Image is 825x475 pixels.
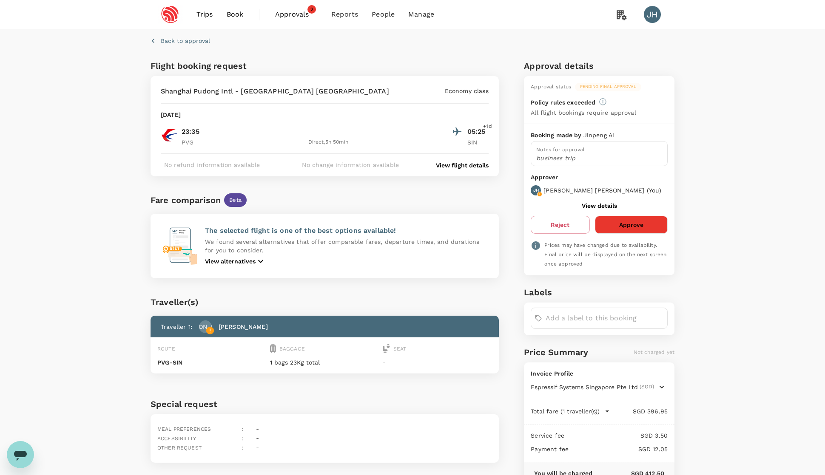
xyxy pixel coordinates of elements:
[531,369,668,378] p: Invoice Profile
[151,5,190,24] img: Espressif Systems Singapore Pte Ltd
[393,346,407,352] span: Seat
[634,349,674,355] span: Not charged yet
[536,154,662,162] p: business trip
[531,108,636,117] p: All flight bookings require approval
[543,186,661,195] p: [PERSON_NAME] [PERSON_NAME] ( You )
[182,138,203,147] p: PVG
[279,346,305,352] span: Baggage
[270,344,276,353] img: baggage-icon
[151,295,499,309] div: Traveller(s)
[157,358,267,367] p: PVG - SIN
[151,397,499,411] h6: Special request
[205,237,489,254] p: We found several alternatives that offer comparable fares, departure times, and durations for you...
[544,242,666,267] span: Prices may have changed due to availability. Final price will be displayed on the next screen onc...
[583,131,614,139] p: Jinpeng Ai
[524,345,588,359] h6: Price Summary
[531,173,668,182] p: Approver
[531,431,564,440] p: Service fee
[253,430,259,443] div: -
[531,98,595,107] p: Policy rules exceeded
[445,87,489,95] p: Economy class
[536,147,585,153] span: Notes for approval
[533,187,539,193] p: JH
[157,346,175,352] span: Route
[372,9,395,20] span: People
[531,407,610,416] button: Total fare (1 traveller(s))
[242,445,244,451] span: :
[270,358,379,367] p: 1 bags 23Kg total
[546,311,664,325] input: Add a label to this booking
[181,322,230,331] p: [PERSON_NAME]
[302,161,399,169] p: No change information available
[383,344,390,353] img: seat-icon
[595,216,668,234] button: Approve
[164,161,260,169] p: No refund information available
[242,435,244,441] span: :
[205,257,256,266] p: View alternatives
[253,440,259,452] div: -
[582,202,617,209] button: View details
[524,286,674,299] h6: Labels
[196,9,213,20] span: Trips
[161,37,210,45] p: Back to approval
[531,83,571,91] div: Approval status
[307,5,316,14] span: 2
[161,322,192,331] p: Traveller 1 :
[436,161,489,170] button: View flight details
[151,193,221,207] div: Fare comparison
[227,9,244,20] span: Book
[151,37,210,45] button: Back to approval
[7,441,34,468] iframe: Button to launch messaging window
[331,9,358,20] span: Reports
[242,426,244,432] span: :
[467,127,489,137] p: 05:25
[531,216,589,234] button: Reject
[253,421,259,434] div: -
[205,226,489,236] p: The selected flight is one of the best options available!
[151,59,323,73] h6: Flight booking request
[219,322,268,331] p: [PERSON_NAME]
[161,127,178,144] img: MU
[644,6,661,23] div: JH
[205,256,266,266] button: View alternatives
[157,426,211,432] span: Meal preferences
[640,383,654,391] span: (SGD)
[157,445,202,451] span: Other request
[575,84,641,90] span: Pending final approval
[524,59,674,73] h6: Approval details
[483,122,492,131] span: +1d
[383,358,492,367] p: -
[531,445,569,453] p: Payment fee
[569,445,668,453] p: SGD 12.05
[564,431,668,440] p: SGD 3.50
[275,9,318,20] span: Approvals
[531,131,583,139] p: Booking made by
[610,407,668,416] p: SGD 396.95
[531,383,638,391] span: Espressif Systems Singapore Pte Ltd
[531,407,600,416] p: Total fare (1 traveller(s))
[161,110,181,119] p: [DATE]
[157,435,196,441] span: Accessibility
[208,138,449,147] div: Direct , 5h 50min
[531,383,664,391] button: Espressif Systems Singapore Pte Ltd(SGD)
[182,127,199,137] p: 23:35
[224,196,247,204] span: Beta
[467,138,489,147] p: SIN
[161,86,389,96] p: Shanghai Pudong Intl - [GEOGRAPHIC_DATA] [GEOGRAPHIC_DATA]
[408,9,434,20] span: Manage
